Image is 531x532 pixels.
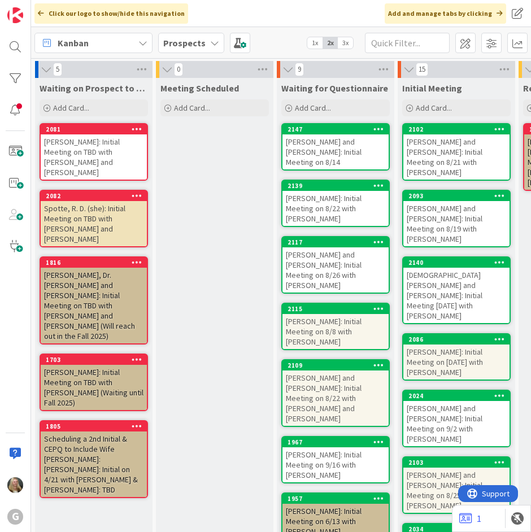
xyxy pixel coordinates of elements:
[41,355,147,365] div: 1703
[41,355,147,410] div: 1703[PERSON_NAME]: Initial Meeting on TBD with [PERSON_NAME] (Waiting until Fall 2025)
[288,361,389,369] div: 2109
[282,237,389,247] div: 2117
[402,333,511,381] a: 2086[PERSON_NAME]: Initial Meeting on [DATE] with [PERSON_NAME]
[282,304,389,349] div: 2115[PERSON_NAME]: Initial Meeting on 8/8 with [PERSON_NAME]
[41,201,147,246] div: Spotte, R. D. (she): Initial Meeting on TBD with [PERSON_NAME] and [PERSON_NAME]
[281,303,390,350] a: 2115[PERSON_NAME]: Initial Meeting on 8/8 with [PERSON_NAME]
[7,509,23,525] div: G
[338,37,353,49] span: 3x
[53,103,89,113] span: Add Card...
[403,457,510,513] div: 2103[PERSON_NAME] and [PERSON_NAME]: Initial Meeting on 8/25 with [PERSON_NAME]
[403,258,510,323] div: 2140[DEMOGRAPHIC_DATA][PERSON_NAME] and [PERSON_NAME]: Initial Meeting [DATE] with [PERSON_NAME]
[7,7,23,23] img: Visit kanbanzone.com
[408,335,510,343] div: 2086
[403,457,510,468] div: 2103
[403,134,510,180] div: [PERSON_NAME] and [PERSON_NAME]: Initial Meeting on 8/21 with [PERSON_NAME]
[174,63,183,76] span: 0
[41,134,147,180] div: [PERSON_NAME]: Initial Meeting on TBD with [PERSON_NAME] and [PERSON_NAME]
[281,123,390,171] a: 2147[PERSON_NAME] and [PERSON_NAME]: Initial Meeting on 8/14
[41,124,147,134] div: 2081
[41,191,147,201] div: 2082
[403,268,510,323] div: [DEMOGRAPHIC_DATA][PERSON_NAME] and [PERSON_NAME]: Initial Meeting [DATE] with [PERSON_NAME]
[160,82,239,94] span: Meeting Scheduled
[174,103,210,113] span: Add Card...
[282,181,389,191] div: 2139
[365,33,450,53] input: Quick Filter...
[282,191,389,226] div: [PERSON_NAME]: Initial Meeting on 8/22 with [PERSON_NAME]
[46,192,147,200] div: 2082
[40,123,148,181] a: 2081[PERSON_NAME]: Initial Meeting on TBD with [PERSON_NAME] and [PERSON_NAME]
[402,390,511,447] a: 2024[PERSON_NAME] and [PERSON_NAME]: Initial Meeting on 9/2 with [PERSON_NAME]
[282,124,389,134] div: 2147
[281,436,390,483] a: 1967[PERSON_NAME]: Initial Meeting on 9/16 with [PERSON_NAME]
[41,421,147,431] div: 1805
[282,360,389,370] div: 2109
[282,247,389,293] div: [PERSON_NAME] and [PERSON_NAME]: Initial Meeting on 8/26 with [PERSON_NAME]
[281,82,388,94] span: Waiting for Questionnaire
[41,421,147,497] div: 1805Scheduling a 2nd Initial & CEPQ to Include Wife [PERSON_NAME]: [PERSON_NAME]: Initial on 4/21...
[288,438,389,446] div: 1967
[34,3,188,24] div: Click our logo to show/hide this navigation
[163,37,206,49] b: Prospects
[282,437,389,482] div: 1967[PERSON_NAME]: Initial Meeting on 9/16 with [PERSON_NAME]
[403,345,510,380] div: [PERSON_NAME]: Initial Meeting on [DATE] with [PERSON_NAME]
[403,391,510,446] div: 2024[PERSON_NAME] and [PERSON_NAME]: Initial Meeting on 9/2 with [PERSON_NAME]
[282,124,389,169] div: 2147[PERSON_NAME] and [PERSON_NAME]: Initial Meeting on 8/14
[46,422,147,430] div: 1805
[288,305,389,313] div: 2115
[288,182,389,190] div: 2139
[41,258,147,343] div: 1816[PERSON_NAME], Dr. [PERSON_NAME] and [PERSON_NAME]: Initial Meeting on TBD with [PERSON_NAME]...
[40,190,148,247] a: 2082Spotte, R. D. (she): Initial Meeting on TBD with [PERSON_NAME] and [PERSON_NAME]
[403,124,510,134] div: 2102
[40,82,148,94] span: Waiting on Prospect to Schedule
[282,360,389,426] div: 2109[PERSON_NAME] and [PERSON_NAME]: Initial Meeting on 8/22 with [PERSON_NAME] and [PERSON_NAME]
[385,3,506,24] div: Add and manage tabs by clicking
[416,103,452,113] span: Add Card...
[282,134,389,169] div: [PERSON_NAME] and [PERSON_NAME]: Initial Meeting on 8/14
[408,192,510,200] div: 2093
[307,37,323,49] span: 1x
[40,420,148,498] a: 1805Scheduling a 2nd Initial & CEPQ to Include Wife [PERSON_NAME]: [PERSON_NAME]: Initial on 4/21...
[41,431,147,497] div: Scheduling a 2nd Initial & CEPQ to Include Wife [PERSON_NAME]: [PERSON_NAME]: Initial on 4/21 wit...
[402,456,511,514] a: 2103[PERSON_NAME] and [PERSON_NAME]: Initial Meeting on 8/25 with [PERSON_NAME]
[403,391,510,401] div: 2024
[281,359,390,427] a: 2109[PERSON_NAME] and [PERSON_NAME]: Initial Meeting on 8/22 with [PERSON_NAME] and [PERSON_NAME]
[408,392,510,400] div: 2024
[288,125,389,133] div: 2147
[408,259,510,267] div: 2140
[403,334,510,380] div: 2086[PERSON_NAME]: Initial Meeting on [DATE] with [PERSON_NAME]
[282,181,389,226] div: 2139[PERSON_NAME]: Initial Meeting on 8/22 with [PERSON_NAME]
[403,191,510,201] div: 2093
[295,103,331,113] span: Add Card...
[295,63,304,76] span: 9
[416,63,428,76] span: 15
[402,256,511,324] a: 2140[DEMOGRAPHIC_DATA][PERSON_NAME] and [PERSON_NAME]: Initial Meeting [DATE] with [PERSON_NAME]
[46,259,147,267] div: 1816
[282,237,389,293] div: 2117[PERSON_NAME] and [PERSON_NAME]: Initial Meeting on 8/26 with [PERSON_NAME]
[7,477,23,493] img: DS
[288,495,389,503] div: 1957
[41,258,147,268] div: 1816
[288,238,389,246] div: 2117
[403,258,510,268] div: 2140
[58,36,89,50] span: Kanban
[323,37,338,49] span: 2x
[282,447,389,482] div: [PERSON_NAME]: Initial Meeting on 9/16 with [PERSON_NAME]
[402,190,511,247] a: 2093[PERSON_NAME] and [PERSON_NAME]: Initial Meeting on 8/19 with [PERSON_NAME]
[41,268,147,343] div: [PERSON_NAME], Dr. [PERSON_NAME] and [PERSON_NAME]: Initial Meeting on TBD with [PERSON_NAME] and...
[281,180,390,227] a: 2139[PERSON_NAME]: Initial Meeting on 8/22 with [PERSON_NAME]
[402,82,462,94] span: Initial Meeting
[402,123,511,181] a: 2102[PERSON_NAME] and [PERSON_NAME]: Initial Meeting on 8/21 with [PERSON_NAME]
[282,370,389,426] div: [PERSON_NAME] and [PERSON_NAME]: Initial Meeting on 8/22 with [PERSON_NAME] and [PERSON_NAME]
[408,459,510,466] div: 2103
[459,512,481,525] a: 1
[403,468,510,513] div: [PERSON_NAME] and [PERSON_NAME]: Initial Meeting on 8/25 with [PERSON_NAME]
[281,236,390,294] a: 2117[PERSON_NAME] and [PERSON_NAME]: Initial Meeting on 8/26 with [PERSON_NAME]
[282,437,389,447] div: 1967
[282,314,389,349] div: [PERSON_NAME]: Initial Meeting on 8/8 with [PERSON_NAME]
[403,191,510,246] div: 2093[PERSON_NAME] and [PERSON_NAME]: Initial Meeting on 8/19 with [PERSON_NAME]
[403,401,510,446] div: [PERSON_NAME] and [PERSON_NAME]: Initial Meeting on 9/2 with [PERSON_NAME]
[41,191,147,246] div: 2082Spotte, R. D. (she): Initial Meeting on TBD with [PERSON_NAME] and [PERSON_NAME]
[40,354,148,411] a: 1703[PERSON_NAME]: Initial Meeting on TBD with [PERSON_NAME] (Waiting until Fall 2025)
[46,356,147,364] div: 1703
